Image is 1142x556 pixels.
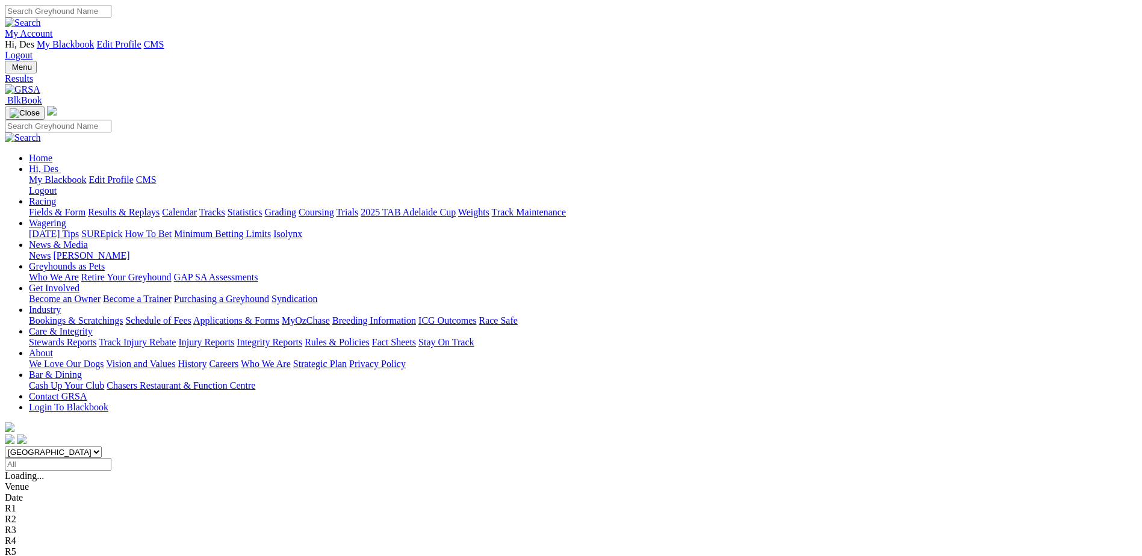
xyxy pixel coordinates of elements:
a: Privacy Policy [349,359,406,369]
a: Track Maintenance [492,207,566,217]
img: logo-grsa-white.png [47,106,57,116]
input: Select date [5,458,111,471]
a: Who We Are [241,359,291,369]
a: Rules & Policies [305,337,370,347]
a: News & Media [29,239,88,250]
a: Careers [209,359,238,369]
span: Hi, Des [5,39,34,49]
div: Get Involved [29,294,1137,304]
a: Become a Trainer [103,294,172,304]
a: Logout [29,185,57,196]
a: Applications & Forms [193,315,279,326]
a: My Blackbook [37,39,95,49]
a: Weights [458,207,489,217]
a: Grading [265,207,296,217]
a: Home [29,153,52,163]
div: Wagering [29,229,1137,239]
a: Tracks [199,207,225,217]
a: 2025 TAB Adelaide Cup [361,207,456,217]
a: History [178,359,206,369]
a: Cash Up Your Club [29,380,104,391]
a: Retire Your Greyhound [81,272,172,282]
a: Strategic Plan [293,359,347,369]
a: CMS [144,39,164,49]
div: My Account [5,39,1137,61]
a: Edit Profile [89,175,134,185]
div: About [29,359,1137,369]
span: BlkBook [7,95,42,105]
a: MyOzChase [282,315,330,326]
a: Greyhounds as Pets [29,261,105,271]
a: My Blackbook [29,175,87,185]
a: Stay On Track [418,337,474,347]
img: Search [5,132,41,143]
a: BlkBook [5,95,42,105]
div: R1 [5,503,1137,514]
a: Care & Integrity [29,326,93,336]
a: News [29,250,51,261]
div: R2 [5,514,1137,525]
a: Chasers Restaurant & Function Centre [107,380,255,391]
a: Stewards Reports [29,337,96,347]
div: Racing [29,207,1137,218]
a: GAP SA Assessments [174,272,258,282]
a: Racing [29,196,56,206]
a: Syndication [272,294,317,304]
input: Search [5,120,111,132]
a: Purchasing a Greyhound [174,294,269,304]
a: Fields & Form [29,207,85,217]
a: Schedule of Fees [125,315,191,326]
a: Injury Reports [178,337,234,347]
a: SUREpick [81,229,122,239]
a: Calendar [162,207,197,217]
a: [DATE] Tips [29,229,79,239]
div: Care & Integrity [29,337,1137,348]
a: Fact Sheets [372,337,416,347]
input: Search [5,5,111,17]
img: Search [5,17,41,28]
a: Race Safe [479,315,517,326]
a: Get Involved [29,283,79,293]
a: Track Injury Rebate [99,337,176,347]
div: R3 [5,525,1137,536]
a: Integrity Reports [237,337,302,347]
a: Bar & Dining [29,369,82,380]
div: Venue [5,481,1137,492]
button: Toggle navigation [5,61,37,73]
a: Statistics [228,207,262,217]
a: Logout [5,50,33,60]
span: Menu [12,63,32,72]
a: About [29,348,53,358]
a: CMS [136,175,157,185]
span: Hi, Des [29,164,58,174]
div: Hi, Des [29,175,1137,196]
span: Loading... [5,471,44,481]
a: Bookings & Scratchings [29,315,123,326]
a: We Love Our Dogs [29,359,104,369]
a: Vision and Values [106,359,175,369]
a: Minimum Betting Limits [174,229,271,239]
div: Industry [29,315,1137,326]
div: R4 [5,536,1137,546]
img: Close [10,108,40,118]
div: Date [5,492,1137,503]
a: Edit Profile [96,39,141,49]
img: logo-grsa-white.png [5,422,14,432]
a: Become an Owner [29,294,101,304]
a: Results [5,73,1137,84]
a: Contact GRSA [29,391,87,401]
a: Login To Blackbook [29,402,108,412]
div: Greyhounds as Pets [29,272,1137,283]
a: Wagering [29,218,66,228]
a: Trials [336,207,358,217]
div: News & Media [29,250,1137,261]
div: Bar & Dining [29,380,1137,391]
a: Breeding Information [332,315,416,326]
a: How To Bet [125,229,172,239]
a: ICG Outcomes [418,315,476,326]
img: facebook.svg [5,434,14,444]
a: [PERSON_NAME] [53,250,129,261]
a: My Account [5,28,53,39]
img: twitter.svg [17,434,26,444]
